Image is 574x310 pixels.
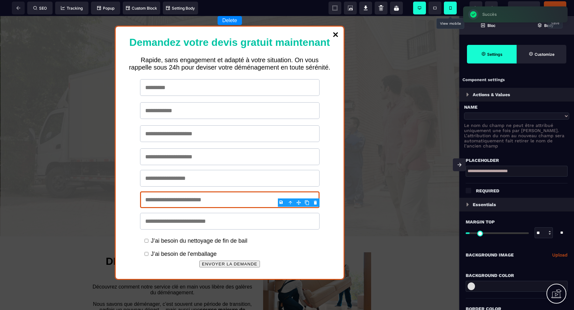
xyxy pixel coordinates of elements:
[487,23,495,28] strong: Bloc
[473,91,510,98] p: Actions & Values
[467,45,517,63] span: Settings
[544,23,553,28] strong: Body
[199,245,260,251] button: ENVOYER LA DEMANDE
[459,74,574,86] div: Component settings
[512,5,536,10] span: Previsualiser
[329,2,341,14] span: View components
[97,6,114,11] span: Popup
[535,52,554,57] strong: Customize
[151,235,217,241] label: J’ai besoin de l'emballage
[464,103,478,111] span: Name
[33,6,47,11] span: SEO
[151,222,247,228] label: J’ai besoin du nettoyage de fin de bail
[487,52,503,57] strong: Settings
[517,16,574,35] span: Open Layer Manager
[466,203,469,206] img: loading
[473,201,496,208] p: Essentials
[466,218,495,226] span: Margin Top
[166,6,195,11] span: Setting Body
[476,187,568,195] div: Required
[126,6,157,11] span: Custom Block
[552,251,568,259] a: Upload
[466,93,469,96] img: loading
[517,45,566,63] span: Open Style Manager
[129,17,331,36] h1: Demandez votre devis gratuit maintenant
[466,251,514,259] p: Background Image
[344,2,357,14] span: Screenshot
[61,6,83,11] span: Tracking
[129,39,331,57] text: Rapide, sans engagement et adapté à votre situation. On vous rappelle sous 24h pour deviser votre...
[459,16,517,35] span: Open Blocks
[466,156,568,164] div: Placeholder
[466,272,568,279] div: Background Color
[549,5,562,10] span: Publier
[464,123,569,148] p: Le nom du champ ne peut être attribué uniquement une fois par [PERSON_NAME]. L’attribution du nom...
[508,1,540,14] span: Preview
[329,12,342,26] a: Close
